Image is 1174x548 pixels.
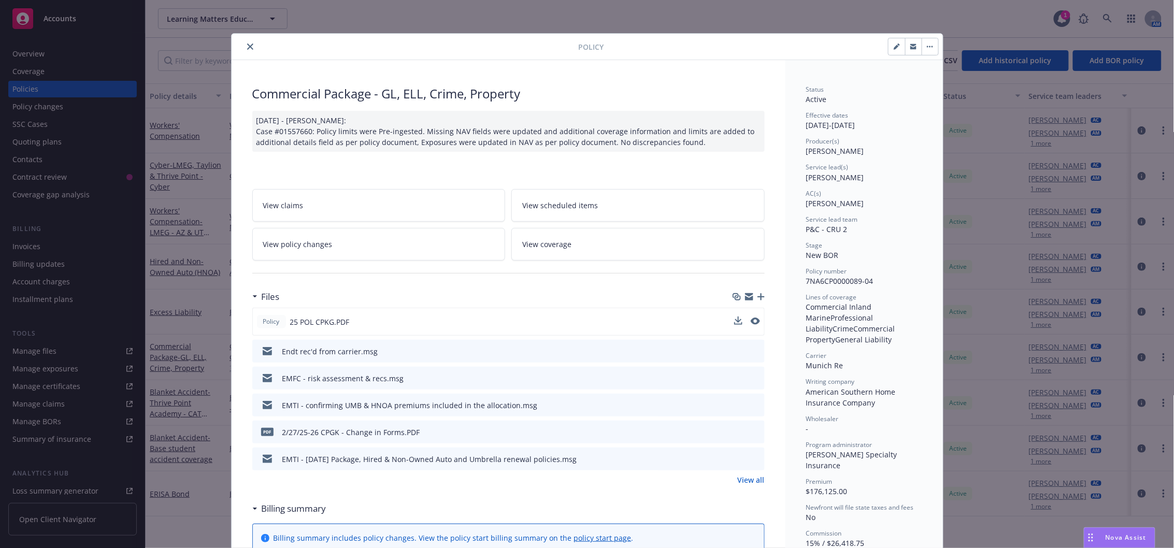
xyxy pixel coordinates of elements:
button: preview file [751,316,760,327]
span: Stage [806,241,823,250]
button: preview file [751,346,761,357]
button: download file [735,346,743,357]
span: Nova Assist [1106,533,1147,542]
div: Commercial Package - GL, ELL, Crime, Property [252,85,765,103]
a: View scheduled items [511,189,765,222]
span: 7NA6CP0000089-04 [806,276,874,286]
a: policy start page [574,533,632,543]
span: No [806,512,816,522]
button: preview file [751,427,761,438]
span: [PERSON_NAME] [806,146,864,156]
div: EMTI - confirming UMB & HNOA premiums included in the allocation.msg [282,400,538,411]
span: Active [806,94,827,104]
span: Professional Liability [806,313,876,334]
span: 15% / $26,418.75 [806,538,865,548]
div: 2/27/25-26 CPGK - Change in Forms.PDF [282,427,420,438]
a: View policy changes [252,228,506,261]
button: download file [735,427,743,438]
div: Files [252,290,280,304]
span: [PERSON_NAME] Specialty Insurance [806,450,899,470]
span: Producer(s) [806,137,840,146]
a: View claims [252,189,506,222]
div: EMTI - [DATE] Package, Hired & Non-Owned Auto and Umbrella renewal policies.msg [282,454,577,465]
h3: Files [262,290,280,304]
span: American Southern Home Insurance Company [806,387,898,408]
span: Newfront will file state taxes and fees [806,503,914,512]
button: close [244,40,256,53]
div: [DATE] - [DATE] [806,111,922,131]
span: - [806,424,809,434]
span: Program administrator [806,440,872,449]
span: View claims [263,200,304,211]
h3: Billing summary [262,502,326,515]
span: View policy changes [263,239,333,250]
span: [PERSON_NAME] [806,198,864,208]
span: Policy [579,41,604,52]
span: New BOR [806,250,839,260]
span: 25 POL CPKG.PDF [290,316,350,327]
span: Munich Re [806,360,843,370]
span: Premium [806,477,833,486]
button: download file [735,454,743,465]
div: [DATE] - [PERSON_NAME]: Case #01557660: Policy limits were Pre-ingested. Missing NAV fields were ... [252,111,765,152]
span: View coverage [522,239,571,250]
span: Commercial Property [806,324,897,344]
button: download file [734,316,742,325]
div: Billing summary includes policy changes. View the policy start billing summary on the . [274,532,634,543]
span: Crime [833,324,854,334]
span: P&C - CRU 2 [806,224,848,234]
button: preview file [751,400,761,411]
button: download file [735,400,743,411]
div: EMFC - risk assessment & recs.msg [282,373,404,384]
span: Service lead team [806,215,858,224]
span: Wholesaler [806,414,839,423]
span: PDF [261,428,274,436]
div: Endt rec'd from carrier.msg [282,346,378,357]
span: $176,125.00 [806,486,848,496]
span: View scheduled items [522,200,598,211]
span: Writing company [806,377,855,386]
span: Carrier [806,351,827,360]
button: preview file [751,454,761,465]
span: AC(s) [806,189,822,198]
span: [PERSON_NAME] [806,172,864,182]
span: Commercial Inland Marine [806,302,874,323]
button: preview file [751,373,761,384]
span: Effective dates [806,111,849,120]
button: download file [735,373,743,384]
button: preview file [751,318,760,325]
span: Service lead(s) [806,163,849,171]
div: Billing summary [252,502,326,515]
div: Drag to move [1084,528,1097,547]
a: View all [738,474,765,485]
button: Nova Assist [1084,527,1155,548]
span: Policy number [806,267,847,276]
span: Lines of coverage [806,293,857,301]
span: General Liability [836,335,892,344]
span: Status [806,85,824,94]
a: View coverage [511,228,765,261]
span: Commission [806,529,842,538]
span: Policy [261,317,282,326]
button: download file [734,316,742,327]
